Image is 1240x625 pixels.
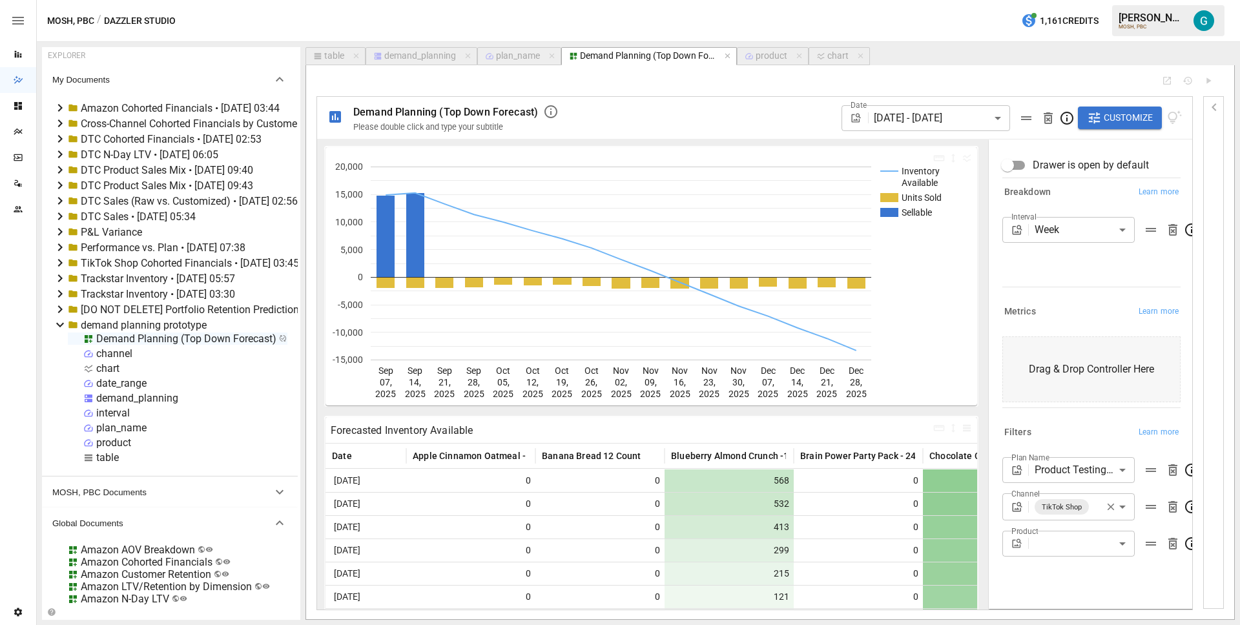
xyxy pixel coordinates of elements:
text: 2025 [846,389,867,399]
button: Document History [1183,76,1193,86]
button: Open Report [1162,76,1172,86]
text: 2025 [640,389,661,399]
text: 2025 [581,389,602,399]
text: 23, [703,377,716,387]
span: 1,161 Credits [1040,13,1099,29]
text: 15,000 [335,189,363,200]
button: table [305,47,366,65]
text: Available [902,178,938,188]
button: MOSH, PBC Documents [42,476,298,507]
text: 20,000 [335,161,363,172]
span: My Documents [52,75,272,85]
div: table [96,451,119,464]
div: TikTok Shop Cohorted Financials • [DATE] 03:45 [81,257,299,269]
button: Demand Planning (Top Down Forecast) [561,47,737,65]
text: 2025 [699,389,719,399]
span: 0 [800,469,920,492]
span: 0 [800,516,920,538]
div: Trackstar Inventory • [DATE] 03:30 [81,288,235,300]
h6: Filters [1004,425,1031,440]
button: Gavin Acres [1186,3,1222,39]
span: Learn more [1139,305,1179,318]
div: Amazon Cohorted Financials • [DATE] 03:44 [81,102,280,114]
div: demand_planning [96,392,178,404]
div: Product Testing [DATE] [1035,457,1135,483]
span: 121 [671,586,791,608]
img: Gavin Acres [1193,10,1214,31]
div: DTC N-Day LTV • [DATE] 06:05 [81,149,218,161]
span: Blueberry Almond Crunch -12 Count [671,449,821,462]
span: 1,236 [929,469,1049,492]
text: Sep [408,365,422,376]
label: Interval [1011,211,1037,222]
div: DTC Sales • [DATE] 05:34 [81,210,196,223]
span: 568 [671,469,791,492]
span: Global Documents [52,518,272,528]
text: 26, [585,377,597,387]
text: Sep [466,365,481,376]
text: 07, [380,377,392,387]
div: Drag & Drop Controller Here [1002,336,1181,402]
text: 07, [762,377,774,387]
text: 2025 [552,389,572,399]
span: MOSH, PBC Documents [52,487,272,497]
div: demand_planning [384,50,456,62]
span: 1,079 [929,562,1049,585]
span: Brain Power Party Pack - 24 Count [800,449,944,462]
text: 2025 [405,389,426,399]
text: 14, [409,377,421,387]
button: Customize [1078,107,1162,130]
div: A chart. [325,147,967,405]
svg: Public [180,595,187,602]
span: 0 [542,516,662,538]
div: Amazon Customer Retention [81,568,211,580]
text: 2025 [522,389,543,399]
text: 05, [497,377,510,387]
text: Oct [555,365,569,376]
text: Sellable [902,207,932,218]
text: 02, [615,377,627,387]
label: Plan Name [1011,452,1049,463]
span: 1,185 [929,493,1049,515]
button: chart [809,47,870,65]
div: DTC Product Sales Mix • [DATE] 09:43 [81,179,253,192]
text: 2025 [434,389,455,399]
span: 1,100 [929,539,1049,562]
span: Banana Bread 12 Count [542,449,641,462]
button: View documentation [1167,107,1182,130]
text: 09, [645,377,657,387]
span: [DATE] [332,469,400,492]
span: [DATE] [332,539,400,562]
button: Global Documents [42,507,298,538]
text: 2025 [611,389,632,399]
svg: Public [205,546,213,553]
div: DTC Sales (Raw vs. Customized) • [DATE] 02:56 [81,195,298,207]
span: 0 [413,493,533,515]
div: Amazon Cohorted Financials [81,556,212,568]
text: 2025 [816,389,837,399]
text: 14, [791,377,803,387]
text: 2025 [728,389,749,399]
div: Amazon AOV Breakdown [81,544,195,556]
span: TikTok Shop [1037,500,1087,515]
text: 2025 [758,389,778,399]
div: demand planning prototype [81,319,207,331]
span: 0 [413,516,533,538]
div: Demand Planning (Top Down Forecast) [96,333,276,345]
button: demand_planning [366,47,477,65]
span: Drawer is open by default [1033,158,1149,173]
div: channel [96,347,132,360]
span: 0 [800,586,920,608]
div: Performance vs. Plan • [DATE] 07:38 [81,241,245,254]
span: 299 [671,539,791,562]
text: Inventory [902,166,940,176]
div: Forecasted Inventory Available [331,424,473,436]
text: 0 [358,272,363,282]
text: 21, [821,377,833,387]
span: 0 [542,562,662,585]
text: Nov [730,365,747,376]
div: interval [96,407,130,419]
button: Run Query [1203,76,1214,86]
span: Customize [1104,110,1153,126]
